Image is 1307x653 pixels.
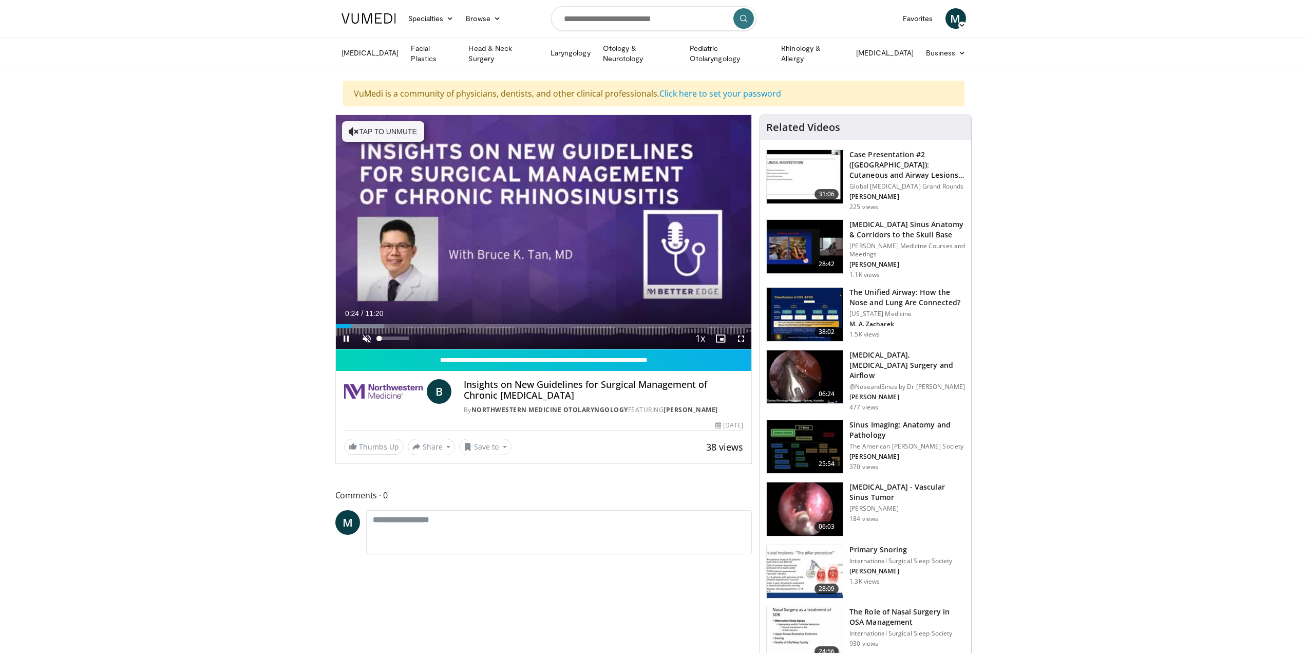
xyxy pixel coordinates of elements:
[706,441,743,453] span: 38 views
[597,43,684,64] a: Otology & Neurotology
[335,510,360,535] a: M
[767,482,843,536] img: 9ed0e65e-186e-47f9-881c-899f9222644a.150x105_q85_crop-smart_upscale.jpg
[814,259,839,269] span: 28:42
[335,489,752,502] span: Comments 0
[362,309,364,318] span: /
[849,271,880,279] p: 1.1K views
[335,43,405,63] a: [MEDICAL_DATA]
[731,328,751,349] button: Fullscreen
[850,43,920,63] a: [MEDICAL_DATA]
[849,505,965,513] p: [PERSON_NAME]
[766,482,965,536] a: 06:03 [MEDICAL_DATA] - Vascular Sinus Tumor [PERSON_NAME] 184 views
[544,43,597,63] a: Laryngology
[767,545,843,599] img: f99a7aab-5e09-49b4-aa65-81a8592f75e8.150x105_q85_crop-smart_upscale.jpg
[849,577,880,586] p: 1.3K views
[849,310,965,318] p: [US_STATE] Medicine
[462,43,544,64] a: Head & Neck Surgery
[766,219,965,279] a: 28:42 [MEDICAL_DATA] Sinus Anatomy & Corridors to the Skull Base [PERSON_NAME] Medicine Courses a...
[471,405,628,414] a: Northwestern Medicine Otolaryngology
[344,379,423,404] img: Northwestern Medicine Otolaryngology
[659,88,781,99] a: Click here to set your password
[766,420,965,474] a: 25:54 Sinus Imaging: Anatomy and Pathology The American [PERSON_NAME] Society [PERSON_NAME] 370 v...
[814,584,839,594] span: 28:09
[710,328,731,349] button: Enable picture-in-picture mode
[767,350,843,404] img: 5c1a841c-37ed-4666-a27e-9093f124e297.150x105_q85_crop-smart_upscale.jpg
[766,287,965,342] a: 38:02 The Unified Airway: How the Nose and Lung Are Connected? [US_STATE] Medicine M. A. Zacharek...
[849,607,965,627] h3: The Role of Nasal Surgery in OSA Management
[460,8,507,29] a: Browse
[405,43,462,64] a: Facial Plastics
[849,453,965,461] p: [PERSON_NAME]
[849,219,965,240] h3: [MEDICAL_DATA] Sinus Anatomy & Corridors to the Skull Base
[849,545,952,555] h3: Primary Snoring
[356,328,377,349] button: Unmute
[766,121,840,134] h4: Related Videos
[849,182,965,191] p: Global [MEDICAL_DATA] Grand Rounds
[464,405,743,415] div: By FEATURING
[849,287,965,308] h3: The Unified Airway: How the Nose and Lung Are Connected?
[849,242,965,258] p: [PERSON_NAME] Medicine Courses and Meetings
[336,324,752,328] div: Progress Bar
[849,330,880,339] p: 1.5K views
[767,420,843,474] img: 5d00bf9a-6682-42b9-8190-7af1e88f226b.150x105_q85_crop-smart_upscale.jpg
[342,121,424,142] button: Tap to unmute
[814,521,839,532] span: 06:03
[767,220,843,273] img: 276d523b-ec6d-4eb7-b147-bbf3804ee4a7.150x105_q85_crop-smart_upscale.jpg
[849,567,952,575] p: [PERSON_NAME]
[814,189,839,199] span: 31:06
[849,320,965,328] p: M. A. Zacharek
[345,309,359,318] span: 0:24
[849,150,965,180] h3: Case Presentation #2 ([GEOGRAPHIC_DATA]): Cutaneous and Airway Lesions i…
[849,640,878,648] p: 930 views
[767,150,843,203] img: 283069f7-db48-4020-b5ba-d883939bec3b.150x105_q85_crop-smart_upscale.jpg
[766,545,965,599] a: 28:09 Primary Snoring International Surgical Sleep Society [PERSON_NAME] 1.3K views
[427,379,451,404] a: B
[849,463,878,471] p: 370 views
[336,115,752,349] video-js: Video Player
[690,328,710,349] button: Playback Rate
[945,8,966,29] a: M
[464,379,743,401] h4: Insights on New Guidelines for Surgical Management of Chronic [MEDICAL_DATA]
[365,309,383,318] span: 11:20
[766,350,965,412] a: 06:24 [MEDICAL_DATA],[MEDICAL_DATA] Surgery and Airflow @NoseandSinus by Dr [PERSON_NAME] [PERSON...
[766,150,965,211] a: 31:06 Case Presentation #2 ([GEOGRAPHIC_DATA]): Cutaneous and Airway Lesions i… Global [MEDICAL_D...
[767,288,843,341] img: fce5840f-3651-4d2e-85b0-3edded5ac8fb.150x105_q85_crop-smart_upscale.jpg
[814,327,839,337] span: 38:02
[551,6,756,31] input: Search topics, interventions
[849,442,965,451] p: The American [PERSON_NAME] Society
[897,8,939,29] a: Favorites
[380,337,409,340] div: Volume Level
[342,13,396,24] img: VuMedi Logo
[849,193,965,201] p: [PERSON_NAME]
[684,43,775,64] a: Pediatric Otolaryngology
[849,203,878,211] p: 225 views
[849,403,878,412] p: 477 views
[336,328,356,349] button: Pause
[459,439,512,455] button: Save to
[715,421,743,430] div: [DATE]
[849,393,965,401] p: [PERSON_NAME]
[849,557,952,565] p: International Surgical Sleep Society
[849,515,878,523] p: 184 views
[849,482,965,502] h3: [MEDICAL_DATA] - Vascular Sinus Tumor
[849,629,965,638] p: International Surgical Sleep Society
[814,459,839,469] span: 25:54
[849,350,965,381] h3: [MEDICAL_DATA],[MEDICAL_DATA] Surgery and Airflow
[344,439,404,455] a: Thumbs Up
[849,383,965,391] p: @NoseandSinus by Dr [PERSON_NAME]
[849,420,965,440] h3: Sinus Imaging: Anatomy and Pathology
[814,389,839,399] span: 06:24
[775,43,850,64] a: Rhinology & Allergy
[920,43,972,63] a: Business
[664,405,718,414] a: [PERSON_NAME]
[849,260,965,269] p: [PERSON_NAME]
[402,8,460,29] a: Specialties
[343,81,964,106] div: VuMedi is a community of physicians, dentists, and other clinical professionals.
[408,439,456,455] button: Share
